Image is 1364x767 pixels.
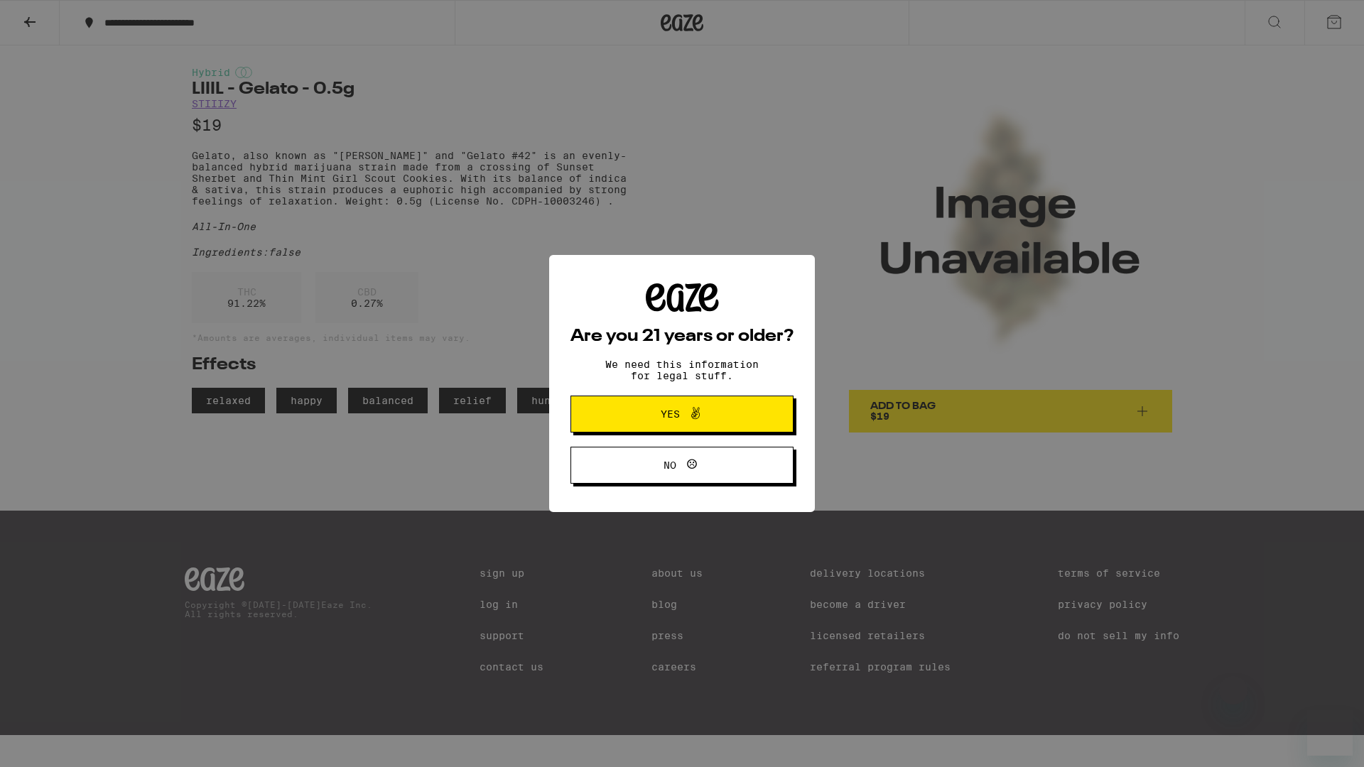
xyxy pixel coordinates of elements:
button: No [570,447,794,484]
button: Yes [570,396,794,433]
span: Yes [661,409,680,419]
p: We need this information for legal stuff. [593,359,771,381]
iframe: Button to launch messaging window [1307,710,1353,756]
iframe: Close message [1219,676,1247,705]
h2: Are you 21 years or older? [570,328,794,345]
span: No [664,460,676,470]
